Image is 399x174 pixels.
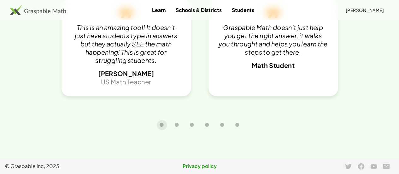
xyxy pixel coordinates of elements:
span: US Math Teacher [101,78,151,86]
button: Carousel slide 4 of 6 [202,120,212,130]
span: © Graspable Inc, 2025 [5,162,135,170]
button: Carousel slide 1 of 6 [157,120,167,130]
button: Carousel slide 2 of 6 [172,120,182,130]
p: This is an amazing tool! It doesn't just have students type in answers but they actually SEE the ... [72,23,181,64]
span: Math Student [251,61,294,69]
a: Learn [147,4,171,16]
button: Carousel slide 3 of 6 [187,120,197,130]
p: Graspable Math doesn't just help you get the right answer, it walks you throught and helps you le... [219,23,328,56]
a: Schools & Districts [171,4,227,16]
button: Carousel slide 5 of 6 [217,120,227,130]
a: Students [227,4,259,16]
span: [PERSON_NAME] [98,69,154,77]
button: Carousel slide 6 of 6 [232,120,243,130]
button: [PERSON_NAME] [340,4,389,16]
span: [PERSON_NAME] [345,7,384,13]
a: Privacy policy [135,162,264,170]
